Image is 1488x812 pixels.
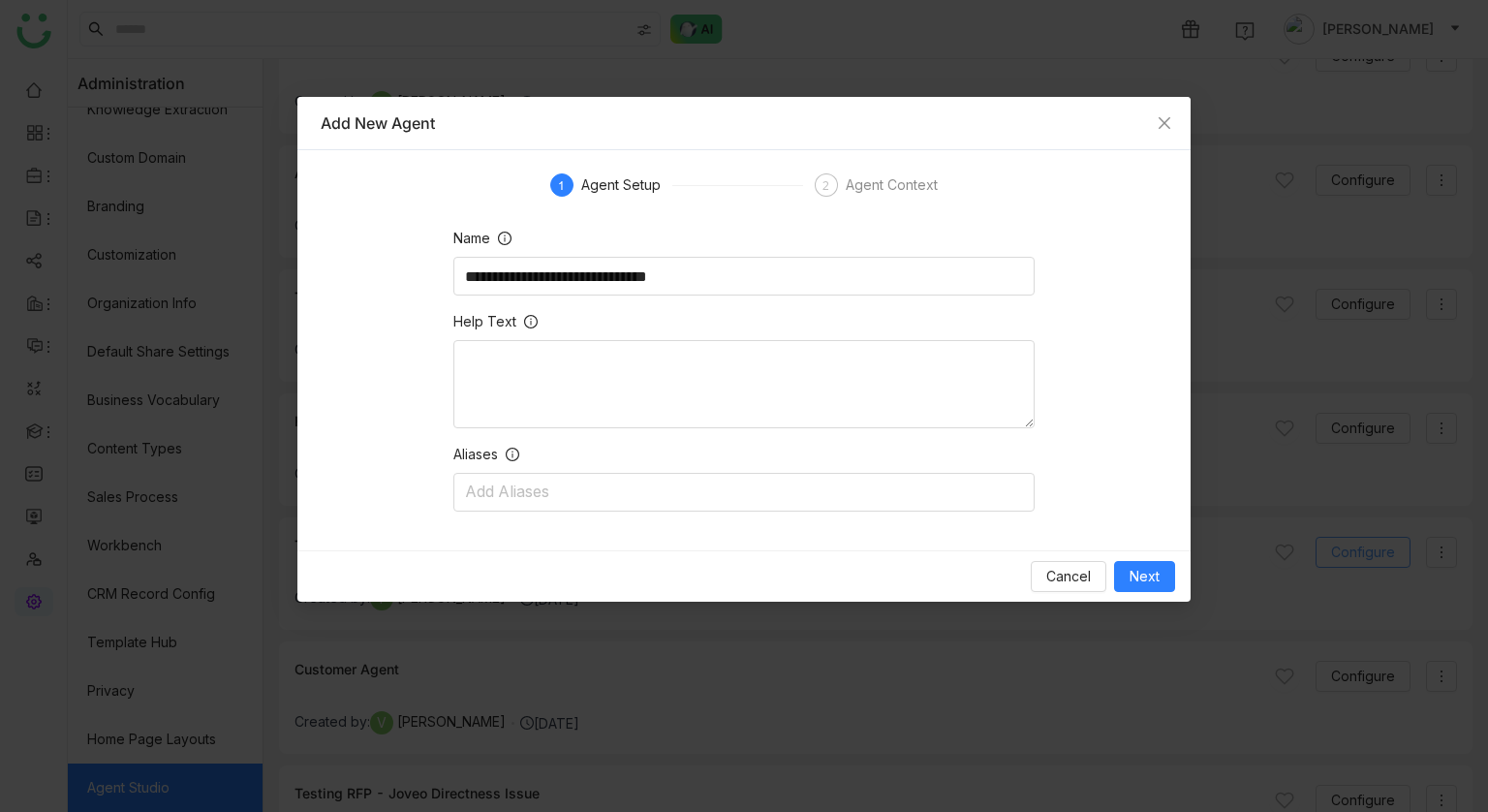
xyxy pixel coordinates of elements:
label: Name [453,228,511,249]
span: Next [1130,566,1160,587]
span: 2 [823,178,830,193]
button: Cancel [1031,561,1106,592]
label: Aliases [453,444,519,465]
span: 1 [559,178,566,193]
div: Agent Context [846,173,938,197]
div: Agent Setup [581,173,672,197]
div: Add New Agent [321,112,1167,134]
span: Cancel [1046,566,1091,587]
button: Close [1138,97,1191,149]
button: Next [1114,561,1175,592]
label: Help Text [453,311,538,332]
